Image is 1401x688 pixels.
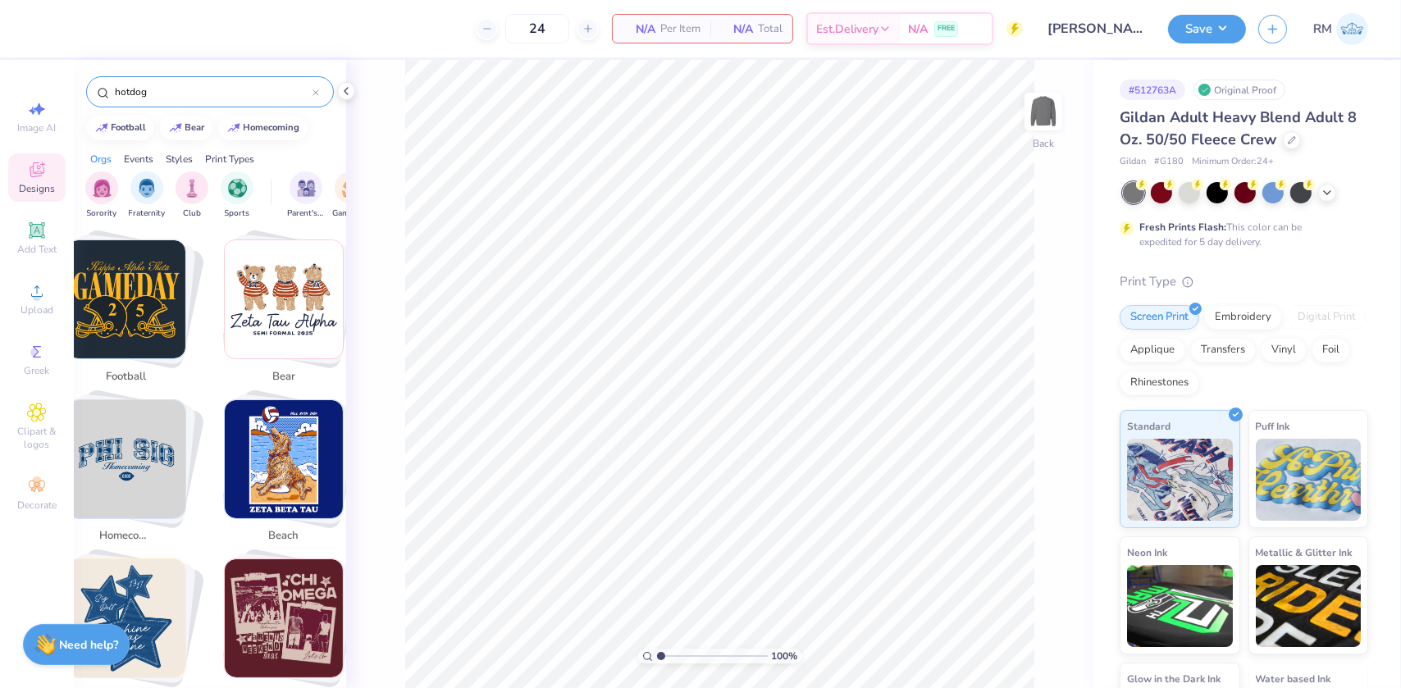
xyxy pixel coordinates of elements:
div: Applique [1120,338,1185,362]
span: Decorate [17,499,57,512]
div: Rhinestones [1120,371,1199,395]
button: homecoming [218,116,308,140]
img: Puff Ink [1256,439,1362,521]
div: Orgs [90,152,112,166]
button: Stack Card Button bear [214,239,363,391]
img: Neon Ink [1127,565,1233,647]
img: star [67,559,185,677]
span: RM [1313,20,1332,39]
img: Parent's Weekend Image [297,179,316,198]
button: football [86,116,154,140]
button: Stack Card Button homecoming [57,399,206,551]
span: Total [758,21,783,38]
a: RM [1313,13,1368,45]
button: Stack Card Button football [57,239,206,391]
button: filter button [85,171,118,220]
span: Clipart & logos [8,425,66,451]
img: Club Image [183,179,201,198]
span: Greek [25,364,50,377]
span: Gildan [1120,155,1146,169]
span: Neon Ink [1127,544,1167,561]
span: Puff Ink [1256,417,1290,435]
div: filter for Game Day [332,171,370,220]
div: Styles [166,152,193,166]
div: filter for Parent's Weekend [287,171,325,220]
button: bear [160,116,212,140]
span: N/A [908,21,928,38]
span: beach [258,528,311,544]
div: filter for Sorority [85,171,118,220]
div: Vinyl [1261,338,1307,362]
div: bear [185,123,205,132]
span: Glow in the Dark Ink [1127,670,1221,687]
div: filter for Club [176,171,208,220]
div: Back [1033,136,1054,151]
img: bear [225,240,343,358]
button: Stack Card Button beach [214,399,363,551]
span: Upload [21,303,53,317]
button: filter button [287,171,325,220]
img: homecoming [67,400,185,518]
div: Original Proof [1193,80,1285,100]
span: N/A [720,21,753,38]
span: Parent's Weekend [287,207,325,220]
span: Standard [1127,417,1171,435]
img: Roberta Manuel [1336,13,1368,45]
div: homecoming [244,123,300,132]
input: Try "Alpha" [113,84,313,100]
span: N/A [623,21,655,38]
span: Game Day [332,207,370,220]
img: Back [1027,95,1060,128]
span: Image AI [18,121,57,134]
span: Club [183,207,201,220]
div: Digital Print [1287,305,1367,330]
span: Fraternity [129,207,166,220]
img: trend_line.gif [169,123,182,133]
div: Print Type [1120,272,1368,291]
img: trend_line.gif [95,123,108,133]
img: Sports Image [228,179,247,198]
div: Events [124,152,153,166]
div: Screen Print [1120,305,1199,330]
div: Embroidery [1204,305,1282,330]
span: homecoming [100,528,153,544]
span: football [100,369,153,385]
img: football [67,240,185,358]
span: Per Item [660,21,700,38]
strong: Fresh Prints Flash: [1139,221,1226,234]
img: Sorority Image [93,179,112,198]
input: – – [505,14,569,43]
div: football [112,123,147,132]
img: beach [225,400,343,518]
button: Save [1168,15,1246,43]
div: filter for Fraternity [129,171,166,220]
img: Game Day Image [342,179,361,198]
span: Designs [19,182,55,195]
button: filter button [221,171,253,220]
span: Add Text [17,243,57,256]
div: Foil [1312,338,1350,362]
span: 100 % [772,649,798,663]
div: Transfers [1190,338,1256,362]
input: Untitled Design [1035,12,1156,45]
span: Metallic & Glitter Ink [1256,544,1353,561]
span: Water based Ink [1256,670,1331,687]
span: Est. Delivery [816,21,878,38]
span: Sports [225,207,250,220]
div: filter for Sports [221,171,253,220]
span: FREE [938,23,955,34]
img: parents weekend [225,559,343,677]
div: # 512763A [1120,80,1185,100]
span: Minimum Order: 24 + [1192,155,1274,169]
span: Gildan Adult Heavy Blend Adult 8 Oz. 50/50 Fleece Crew [1120,107,1357,149]
div: Print Types [205,152,254,166]
img: Fraternity Image [138,179,156,198]
button: filter button [332,171,370,220]
span: bear [258,369,311,385]
span: Sorority [87,207,117,220]
img: Standard [1127,439,1233,521]
img: trend_line.gif [227,123,240,133]
div: This color can be expedited for 5 day delivery. [1139,220,1341,249]
img: Metallic & Glitter Ink [1256,565,1362,647]
button: filter button [176,171,208,220]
